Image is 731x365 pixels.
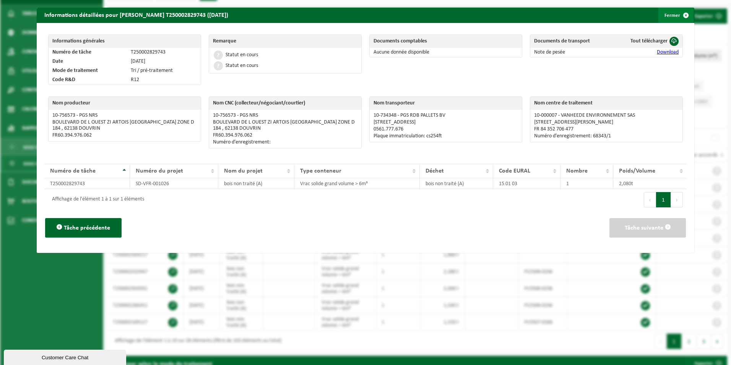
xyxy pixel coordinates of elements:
[49,57,127,66] td: Date
[300,168,341,174] span: Type conteneur
[127,66,200,75] td: Tri / pré-traitement
[613,178,687,189] td: 2,080t
[49,66,127,75] td: Mode de traitement
[213,112,357,119] p: 10-756573 - PGS NRS
[530,48,611,57] td: Note de pesée
[37,8,236,22] h2: Informations détaillées pour [PERSON_NAME] T250002829743 ([DATE])
[49,48,127,57] td: Numéro de tâche
[50,168,96,174] span: Numéro de tâche
[657,49,679,55] a: Download
[370,97,522,110] th: Nom transporteur
[658,8,694,23] button: Fermer
[218,178,294,189] td: bois non traité (A)
[566,168,588,174] span: Nombre
[426,168,444,174] span: Déchet
[48,193,144,207] div: Affichage de l'élément 1 à 1 sur 1 éléments
[374,119,518,125] p: [STREET_ADDRESS]
[44,178,130,189] td: T250002829743
[374,112,518,119] p: 10-734348 - PGS RDB PALLETS BV
[136,168,183,174] span: Numéro du projet
[560,178,613,189] td: 1
[619,168,655,174] span: Poids/Volume
[609,218,686,238] button: Tâche suivante
[52,132,197,139] p: FR60.394.976.062
[534,119,679,125] p: [STREET_ADDRESS][PERSON_NAME]
[213,132,357,139] p: FR60.394.976.062
[49,97,201,110] th: Nom producteur
[656,192,671,207] button: 1
[45,218,122,238] button: Tâche précédente
[213,139,357,145] p: Numéro d’enregistrement:
[209,35,361,48] th: Remarque
[530,97,682,110] th: Nom centre de traitement
[52,112,197,119] p: 10-756573 - PGS NRS
[127,75,200,85] td: R12
[530,35,611,48] th: Documents de transport
[226,52,258,58] div: Statut en cours
[224,168,263,174] span: Nom du projet
[127,48,200,57] td: T250002829743
[534,126,679,132] p: FR 84 352 706 477
[209,97,361,110] th: Nom CNC (collecteur/négociant/courtier)
[213,119,357,132] p: BOULEVARD DE L OUEST ZI ARTOIS [GEOGRAPHIC_DATA] ZONE D 184 , 62138 DOUVRIN
[534,112,679,119] p: 10-000007 - VANHEEDE ENVIRONNEMENT SAS
[64,225,110,231] span: Tâche précédente
[294,178,420,189] td: Vrac solide grand volume > 6m³
[370,48,522,57] td: Aucune donnée disponible
[671,192,683,207] button: Next
[499,168,530,174] span: Code EURAL
[52,119,197,132] p: BOULEVARD DE L OUEST ZI ARTOIS [GEOGRAPHIC_DATA] ZONE D 184 , 62138 DOUVRIN
[130,178,218,189] td: SD-VFR-001026
[4,348,128,365] iframe: chat widget
[226,63,258,68] div: Statut en cours
[374,133,518,139] p: Plaque immatriculation: cs254ft
[420,178,493,189] td: bois non traité (A)
[493,178,560,189] td: 15 01 03
[625,225,663,231] span: Tâche suivante
[374,126,518,132] p: 0561.777.676
[630,38,668,44] span: Tout télécharger
[370,35,522,48] th: Documents comptables
[49,75,127,85] td: Code R&D
[534,133,679,139] p: Numéro d’enregistrement: 68343/1
[644,192,656,207] button: Previous
[49,35,201,48] th: Informations générales
[127,57,200,66] td: [DATE]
